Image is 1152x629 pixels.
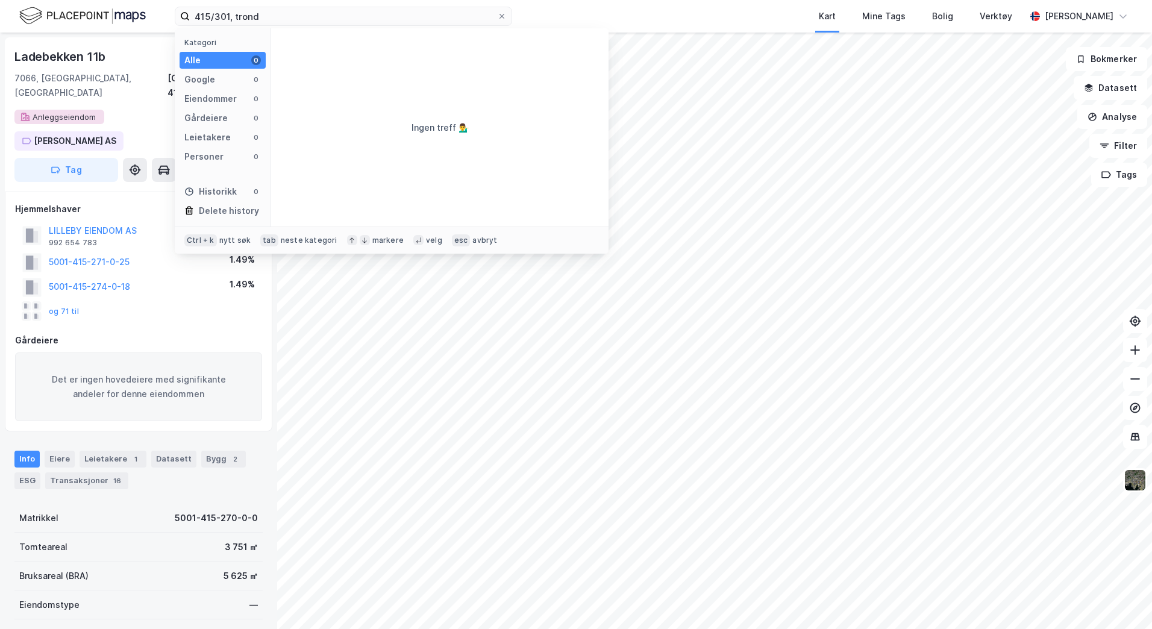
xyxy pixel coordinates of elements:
[184,234,217,246] div: Ctrl + k
[472,236,497,245] div: avbryt
[151,451,196,468] div: Datasett
[1077,105,1147,129] button: Analyse
[19,540,67,554] div: Tomteareal
[1091,163,1147,187] button: Tags
[15,333,262,348] div: Gårdeiere
[14,472,40,489] div: ESG
[15,352,262,421] div: Det er ingen hovedeiere med signifikante andeler for denne eiendommen
[14,47,108,66] div: Ladebekken 11b
[199,204,259,218] div: Delete history
[251,133,261,142] div: 0
[15,202,262,216] div: Hjemmelshaver
[281,236,337,245] div: neste kategori
[167,71,263,100] div: [GEOGRAPHIC_DATA], 415/270
[14,71,167,100] div: 7066, [GEOGRAPHIC_DATA], [GEOGRAPHIC_DATA]
[412,120,469,135] div: Ingen treff 💁‍♂️
[224,569,258,583] div: 5 625 ㎡
[45,451,75,468] div: Eiere
[260,234,278,246] div: tab
[862,9,906,23] div: Mine Tags
[184,149,224,164] div: Personer
[251,55,261,65] div: 0
[1089,134,1147,158] button: Filter
[1045,9,1113,23] div: [PERSON_NAME]
[251,94,261,104] div: 0
[19,569,89,583] div: Bruksareal (BRA)
[184,53,201,67] div: Alle
[230,277,255,292] div: 1.49%
[49,238,97,248] div: 992 654 783
[34,134,116,148] div: [PERSON_NAME] AS
[1066,47,1147,71] button: Bokmerker
[229,453,241,465] div: 2
[14,451,40,468] div: Info
[184,130,231,145] div: Leietakere
[14,158,118,182] button: Tag
[175,511,258,525] div: 5001-415-270-0-0
[184,72,215,87] div: Google
[251,187,261,196] div: 0
[932,9,953,23] div: Bolig
[201,451,246,468] div: Bygg
[225,540,258,554] div: 3 751 ㎡
[184,38,266,47] div: Kategori
[184,111,228,125] div: Gårdeiere
[80,451,146,468] div: Leietakere
[372,236,404,245] div: markere
[251,152,261,161] div: 0
[19,598,80,612] div: Eiendomstype
[184,184,237,199] div: Historikk
[184,92,237,106] div: Eiendommer
[1092,571,1152,629] div: Kontrollprogram for chat
[190,7,497,25] input: Søk på adresse, matrikkel, gårdeiere, leietakere eller personer
[426,236,442,245] div: velg
[19,511,58,525] div: Matrikkel
[19,5,146,27] img: logo.f888ab2527a4732fd821a326f86c7f29.svg
[111,475,124,487] div: 16
[45,472,128,489] div: Transaksjoner
[1124,469,1147,492] img: 9k=
[980,9,1012,23] div: Verktøy
[819,9,836,23] div: Kart
[251,113,261,123] div: 0
[219,236,251,245] div: nytt søk
[1074,76,1147,100] button: Datasett
[230,252,255,267] div: 1.49%
[1092,571,1152,629] iframe: Chat Widget
[249,598,258,612] div: —
[452,234,471,246] div: esc
[130,453,142,465] div: 1
[251,75,261,84] div: 0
